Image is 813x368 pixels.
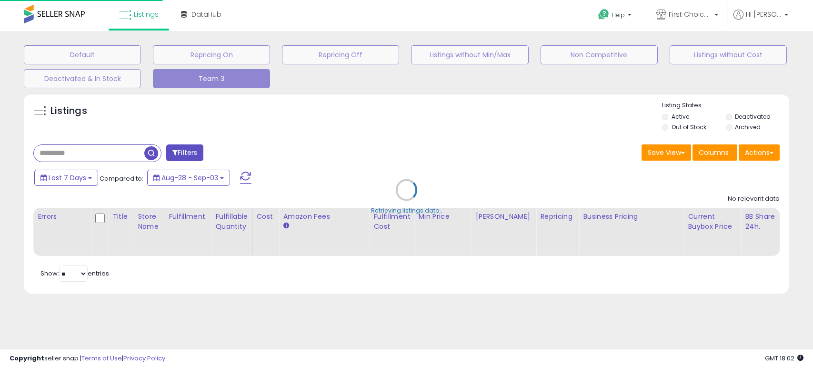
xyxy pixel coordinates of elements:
button: Listings without Cost [670,45,787,64]
button: Repricing On [153,45,270,64]
span: First Choice Online [669,10,712,19]
a: Privacy Policy [123,354,165,363]
span: Listings [134,10,159,19]
button: Default [24,45,141,64]
button: Non Competitive [541,45,658,64]
strong: Copyright [10,354,44,363]
span: Help [612,11,625,19]
a: Help [591,1,641,31]
div: seller snap | | [10,354,165,363]
div: Retrieving listings data.. [371,206,442,215]
a: Hi [PERSON_NAME] [733,10,788,31]
button: Team 3 [153,69,270,88]
span: 2025-09-11 18:02 GMT [765,354,803,363]
button: Deactivated & In Stock [24,69,141,88]
i: Get Help [598,9,610,20]
button: Listings without Min/Max [411,45,528,64]
a: Terms of Use [81,354,122,363]
span: DataHub [191,10,221,19]
button: Repricing Off [282,45,399,64]
span: Hi [PERSON_NAME] [746,10,782,19]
